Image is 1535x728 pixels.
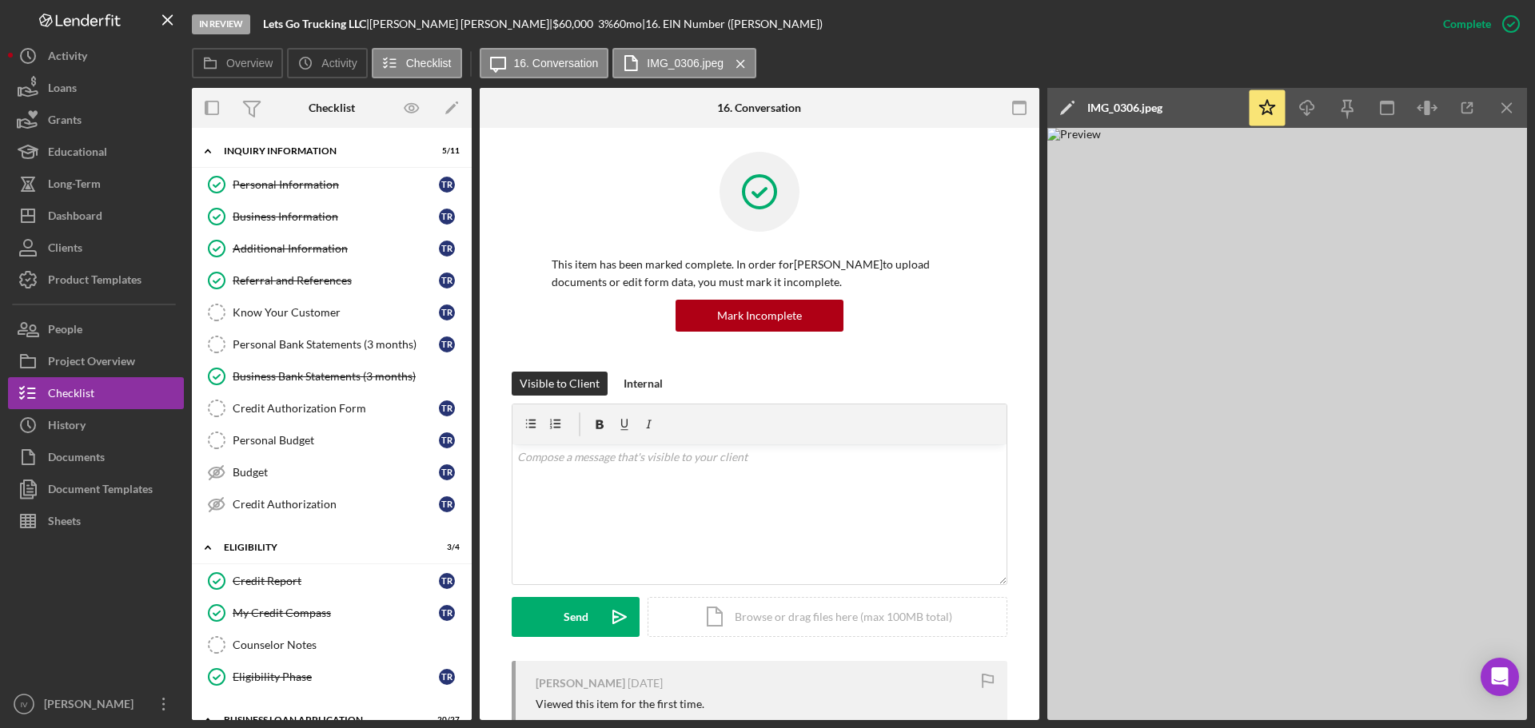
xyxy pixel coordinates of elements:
[480,48,609,78] button: 16. Conversation
[439,209,455,225] div: T R
[512,372,608,396] button: Visible to Client
[514,57,599,70] label: 16. Conversation
[439,573,455,589] div: T R
[48,72,77,108] div: Loans
[233,338,439,351] div: Personal Bank Statements (3 months)
[263,18,369,30] div: |
[628,677,663,690] time: 2025-08-24 13:39
[439,605,455,621] div: T R
[48,104,82,140] div: Grants
[200,488,464,520] a: Credit AuthorizationTR
[431,715,460,725] div: 20 / 27
[233,306,439,319] div: Know Your Customer
[20,700,28,709] text: IV
[1481,658,1519,696] div: Open Intercom Messenger
[200,296,464,328] a: Know Your CustomerTR
[642,18,823,30] div: | 16. EIN Number ([PERSON_NAME])
[1427,8,1527,40] button: Complete
[8,688,184,720] button: IV[PERSON_NAME]
[200,169,464,201] a: Personal InformationTR
[406,57,452,70] label: Checklist
[200,392,464,424] a: Credit Authorization FormTR
[200,661,464,693] a: Eligibility PhaseTR
[439,273,455,288] div: T R
[624,372,663,396] div: Internal
[48,473,153,509] div: Document Templates
[233,498,439,511] div: Credit Authorization
[8,72,184,104] button: Loans
[431,146,460,156] div: 5 / 11
[8,232,184,264] button: Clients
[233,274,439,287] div: Referral and References
[552,256,967,292] p: This item has been marked complete. In order for [PERSON_NAME] to upload documents or edit form d...
[439,177,455,193] div: T R
[1047,128,1527,720] img: Preview
[613,18,642,30] div: 60 mo
[233,242,439,255] div: Additional Information
[233,210,439,223] div: Business Information
[439,432,455,448] div: T R
[8,473,184,505] button: Document Templates
[8,441,184,473] button: Documents
[48,168,101,204] div: Long-Term
[48,345,135,381] div: Project Overview
[200,233,464,265] a: Additional InformationTR
[233,178,439,191] div: Personal Information
[233,607,439,619] div: My Credit Compass
[48,200,102,236] div: Dashboard
[8,505,184,537] button: Sheets
[48,313,82,349] div: People
[233,370,463,383] div: Business Bank Statements (3 months)
[431,543,460,552] div: 3 / 4
[200,360,464,392] a: Business Bank Statements (3 months)
[200,201,464,233] a: Business InformationTR
[8,200,184,232] button: Dashboard
[372,48,462,78] button: Checklist
[200,265,464,296] a: Referral and ReferencesTR
[8,264,184,296] button: Product Templates
[536,698,704,710] div: Viewed this item for the first time.
[8,168,184,200] button: Long-Term
[717,300,802,332] div: Mark Incomplete
[233,434,439,447] div: Personal Budget
[200,565,464,597] a: Credit ReportTR
[512,597,640,637] button: Send
[200,597,464,629] a: My Credit CompassTR
[598,18,613,30] div: 3 %
[233,466,439,479] div: Budget
[439,464,455,480] div: T R
[647,57,724,70] label: IMG_0306.jpeg
[200,629,464,661] a: Counselor Notes
[224,543,420,552] div: ELIGIBILITY
[676,300,843,332] button: Mark Incomplete
[226,57,273,70] label: Overview
[8,40,184,72] button: Activity
[8,136,184,168] button: Educational
[8,409,184,441] button: History
[287,48,367,78] button: Activity
[192,48,283,78] button: Overview
[48,441,105,477] div: Documents
[439,336,455,352] div: T R
[233,575,439,587] div: Credit Report
[616,372,671,396] button: Internal
[8,104,184,136] button: Grants
[233,638,463,651] div: Counselor Notes
[536,677,625,690] div: [PERSON_NAME]
[1087,101,1162,114] div: IMG_0306.jpeg
[48,505,81,541] div: Sheets
[48,40,87,76] div: Activity
[200,328,464,360] a: Personal Bank Statements (3 months)TR
[48,409,86,445] div: History
[309,101,355,114] div: Checklist
[8,345,184,377] a: Project Overview
[48,136,107,172] div: Educational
